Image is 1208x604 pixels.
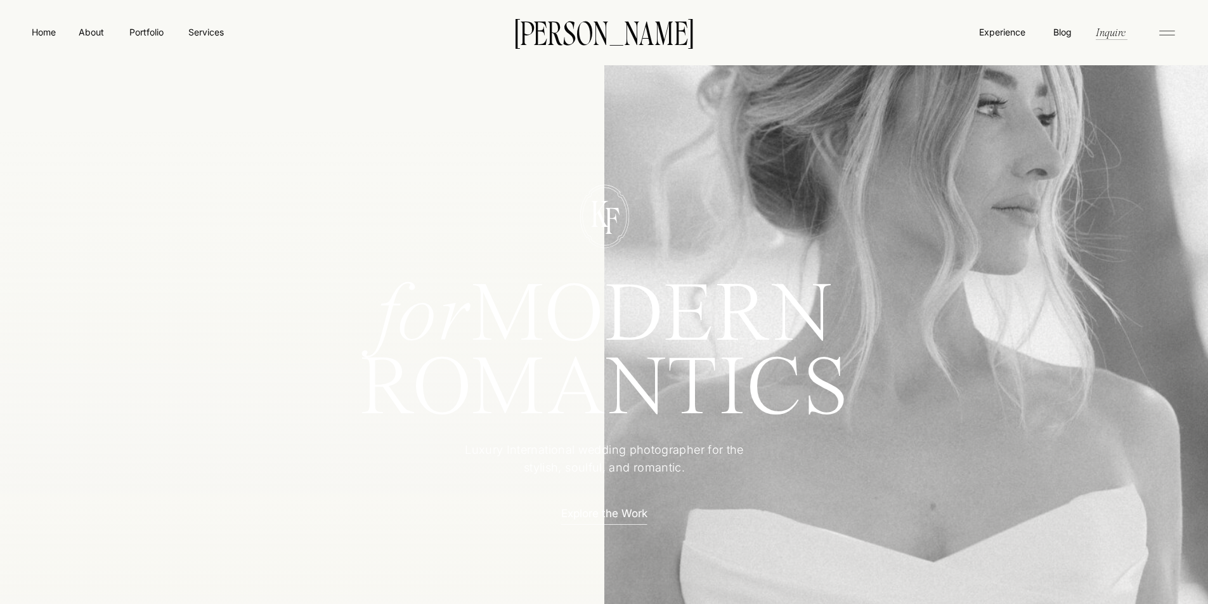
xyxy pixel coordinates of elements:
a: Portfolio [124,25,169,39]
p: F [595,203,630,235]
a: About [77,25,105,38]
a: Home [29,25,58,39]
a: Blog [1050,25,1074,38]
h1: MODERN [313,281,896,342]
a: Explore the Work [549,506,660,519]
a: Experience [978,25,1027,39]
h1: ROMANTICS [313,354,896,423]
p: Luxury International wedding photographer for the stylish, soulful, and romantic. [446,441,763,479]
a: Inquire [1094,25,1127,39]
a: Services [187,25,224,39]
p: K [582,196,617,228]
a: [PERSON_NAME] [495,18,713,45]
i: for [376,276,471,359]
